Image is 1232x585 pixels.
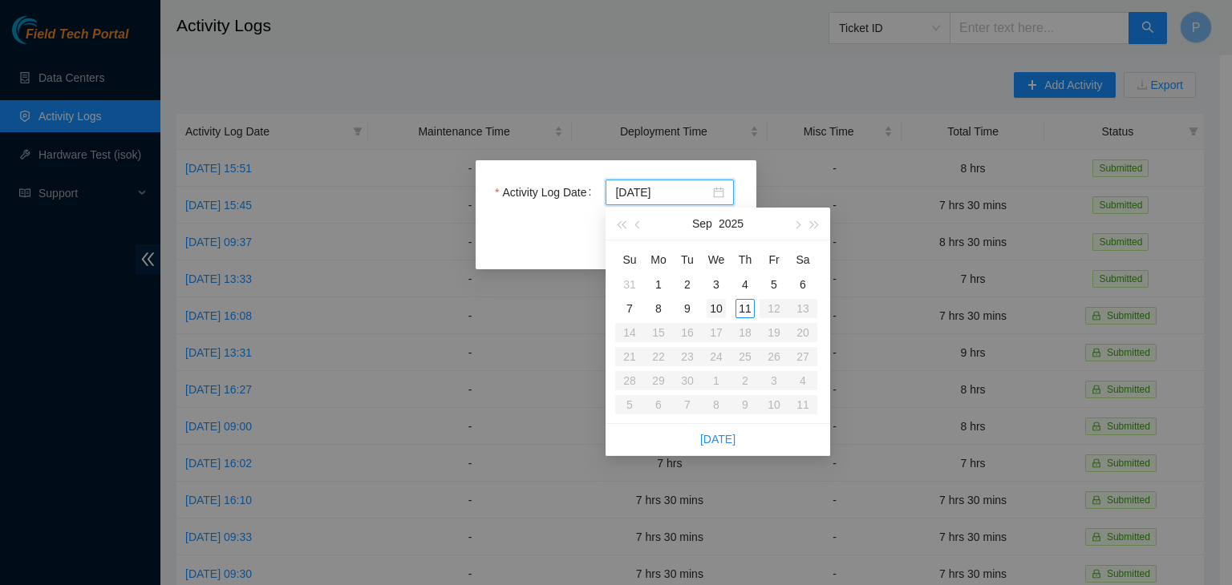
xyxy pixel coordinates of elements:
th: We [702,247,731,272]
td: 2025-09-08 [644,297,673,321]
div: 3 [707,275,726,294]
td: 2025-09-05 [760,272,788,297]
td: 2025-09-07 [615,297,644,321]
div: 7 [620,299,639,318]
td: 2025-09-01 [644,272,673,297]
td: 2025-09-09 [673,297,702,321]
div: 9 [678,299,697,318]
div: 6 [793,275,813,294]
label: Activity Log Date [495,180,598,205]
td: 2025-09-03 [702,272,731,297]
button: Sep [692,208,712,240]
div: 4 [736,275,755,294]
div: 1 [649,275,668,294]
div: 2 [678,275,697,294]
th: Mo [644,247,673,272]
a: [DATE] [700,433,736,446]
td: 2025-09-02 [673,272,702,297]
th: Fr [760,247,788,272]
div: 5 [764,275,784,294]
td: 2025-08-31 [615,272,644,297]
th: Sa [788,247,817,272]
div: 31 [620,275,639,294]
th: Tu [673,247,702,272]
button: 2025 [719,208,744,240]
div: 8 [649,299,668,318]
th: Th [731,247,760,272]
td: 2025-09-10 [702,297,731,321]
th: Su [615,247,644,272]
td: 2025-09-11 [731,297,760,321]
div: 11 [736,299,755,318]
td: 2025-09-06 [788,272,817,297]
input: Activity Log Date [615,184,710,201]
td: 2025-09-04 [731,272,760,297]
div: 10 [707,299,726,318]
